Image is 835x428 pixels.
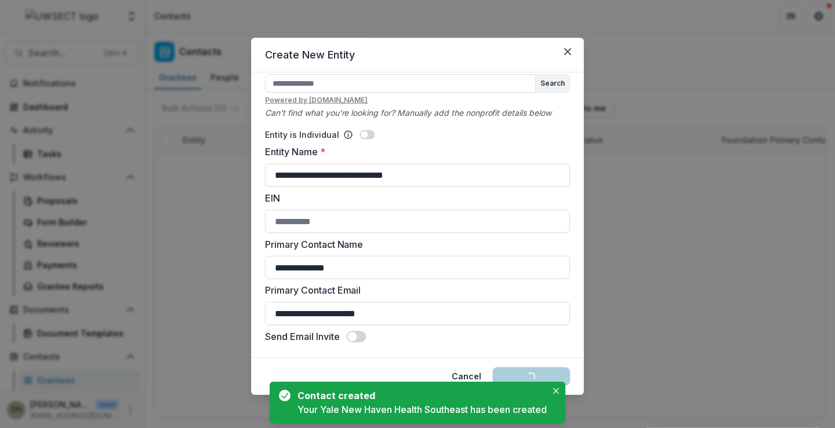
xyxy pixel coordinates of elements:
label: EIN [265,191,563,205]
button: Search [536,75,569,92]
p: Entity is Individual [265,129,339,141]
header: Create New Entity [251,38,584,72]
button: Close [558,42,577,61]
div: Contact created [297,389,542,403]
div: Your Yale New Haven Health Southeast has been created [297,403,547,416]
label: Send Email Invite [265,330,339,343]
a: [DOMAIN_NAME] [309,96,368,104]
i: Can't find what you're looking for? Manually add the nonprofit details below [265,108,551,118]
button: Cancel [445,367,488,386]
button: Close [549,384,563,398]
label: Entity Name [265,145,563,159]
label: Primary Contact Name [265,237,563,251]
label: Primary Contact Email [265,284,563,298]
u: Powered by [265,95,570,105]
